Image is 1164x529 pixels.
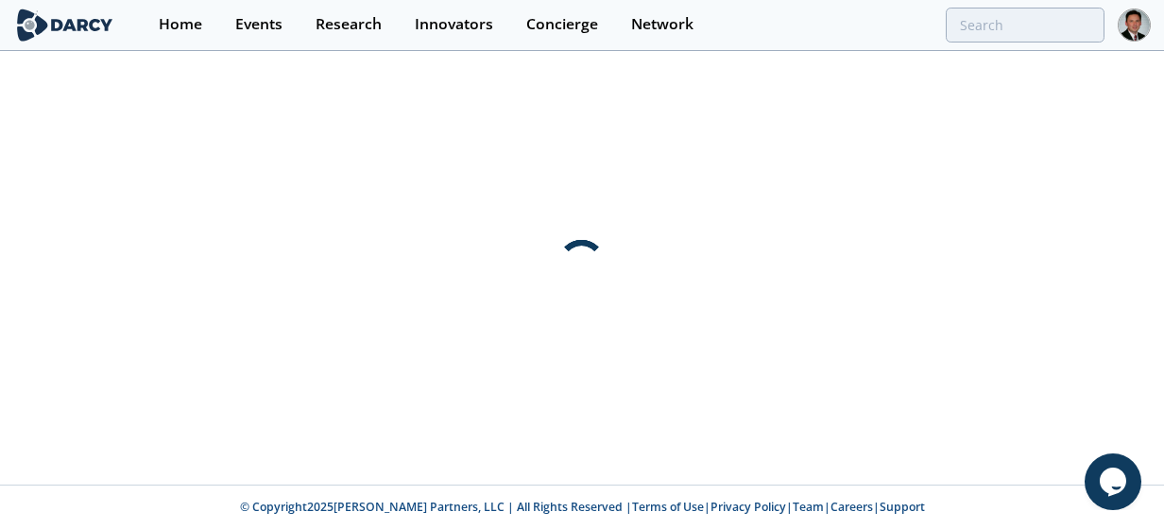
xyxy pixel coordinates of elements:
a: Privacy Policy [710,499,786,515]
iframe: chat widget [1085,453,1145,510]
div: Concierge [526,17,598,32]
img: logo-wide.svg [13,9,116,42]
input: Advanced Search [946,8,1104,43]
div: Innovators [415,17,493,32]
a: Support [880,499,925,515]
a: Terms of Use [632,499,704,515]
div: Network [631,17,693,32]
div: Home [159,17,202,32]
div: Events [235,17,282,32]
a: Careers [830,499,873,515]
p: © Copyright 2025 [PERSON_NAME] Partners, LLC | All Rights Reserved | | | | | [125,499,1039,516]
img: Profile [1118,9,1151,42]
div: Research [316,17,382,32]
a: Team [793,499,824,515]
